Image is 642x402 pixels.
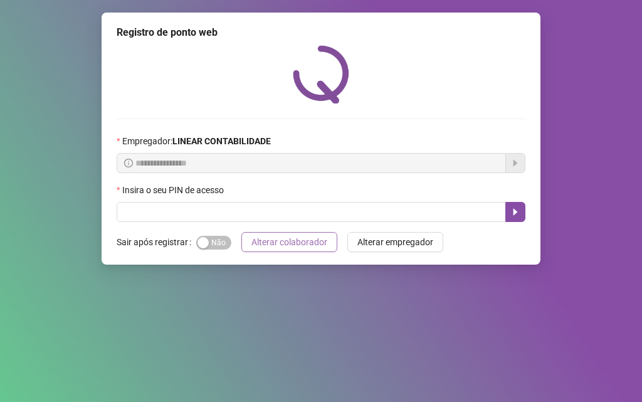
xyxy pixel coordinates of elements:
strong: LINEAR CONTABILIDADE [172,136,271,146]
span: Empregador : [122,134,271,148]
img: QRPoint [293,45,349,103]
button: Alterar empregador [347,232,443,252]
div: Registro de ponto web [117,25,525,40]
span: Alterar empregador [357,235,433,249]
label: Insira o seu PIN de acesso [117,183,232,197]
span: caret-right [510,207,520,217]
span: info-circle [124,159,133,167]
button: Alterar colaborador [241,232,337,252]
label: Sair após registrar [117,232,196,252]
span: Alterar colaborador [251,235,327,249]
